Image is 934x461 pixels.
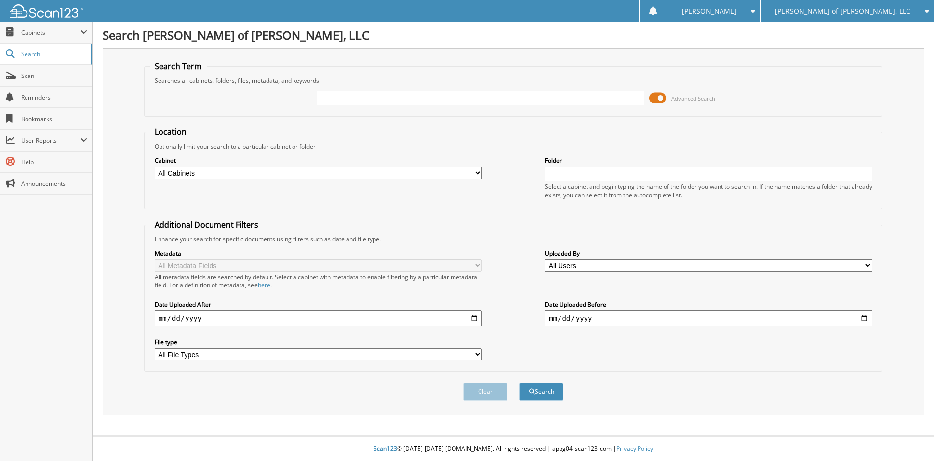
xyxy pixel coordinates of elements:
span: Help [21,158,87,166]
label: Cabinet [155,156,482,165]
span: Bookmarks [21,115,87,123]
a: Privacy Policy [616,444,653,453]
legend: Search Term [150,61,207,72]
button: Clear [463,383,507,401]
span: [PERSON_NAME] of [PERSON_NAME], LLC [775,8,910,14]
input: start [155,310,482,326]
h1: Search [PERSON_NAME] of [PERSON_NAME], LLC [103,27,924,43]
legend: Additional Document Filters [150,219,263,230]
div: Searches all cabinets, folders, files, metadata, and keywords [150,77,878,85]
img: scan123-logo-white.svg [10,4,83,18]
label: Metadata [155,249,482,257]
div: Optionally limit your search to a particular cabinet or folder [150,142,878,151]
span: Scan [21,72,87,80]
div: © [DATE]-[DATE] [DOMAIN_NAME]. All rights reserved | appg04-scan123-com | [93,437,934,461]
label: Date Uploaded Before [545,300,872,308]
span: Advanced Search [671,95,715,102]
input: end [545,310,872,326]
label: Uploaded By [545,249,872,257]
div: Select a cabinet and begin typing the name of the folder you want to search in. If the name match... [545,182,872,199]
legend: Location [150,127,191,137]
label: Date Uploaded After [155,300,482,308]
span: Cabinets [21,28,80,37]
span: Search [21,50,86,58]
span: Announcements [21,179,87,188]
span: [PERSON_NAME] [682,8,737,14]
span: User Reports [21,136,80,145]
div: All metadata fields are searched by default. Select a cabinet with metadata to enable filtering b... [155,273,482,289]
label: File type [155,338,482,346]
a: here [258,281,270,289]
span: Reminders [21,93,87,102]
div: Enhance your search for specific documents using filters such as date and file type. [150,235,878,243]
label: Folder [545,156,872,165]
button: Search [519,383,563,401]
span: Scan123 [374,444,397,453]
